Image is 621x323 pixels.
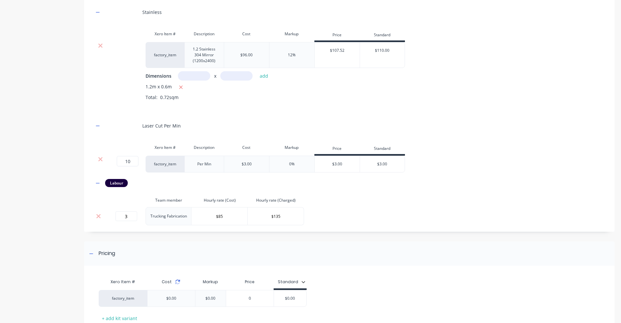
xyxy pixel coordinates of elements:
div: Per Min [188,160,220,168]
div: factory_item [146,156,184,173]
div: Markup [195,275,226,288]
div: $110.00 [360,42,405,59]
div: factory_item [105,295,141,301]
th: Hourly rate (Cost) [191,194,248,207]
div: $3.00 [360,156,405,172]
div: Markup [269,28,314,40]
div: Labour [105,179,128,187]
span: x [214,72,216,79]
div: Markup [269,141,314,154]
th: Hourly rate (Charged) [248,194,304,207]
div: Standard [360,29,405,42]
div: factory_item$0.00$0.000$0.00 [99,290,307,307]
span: Cost [162,279,172,285]
span: 0.72sqm [158,94,181,100]
button: Standard [275,277,309,287]
div: $0.00 [194,290,227,306]
div: factory_item [146,42,184,68]
div: Cost [224,141,269,154]
span: Dimensions [146,72,171,79]
td: Trucking Fabrication [146,207,191,225]
div: $3.00 [315,156,360,172]
div: Cost [224,28,269,40]
div: 12% [288,52,296,58]
div: Standard [278,279,298,285]
div: Cost [147,275,195,288]
span: 1.2m x 0.6m [146,83,172,91]
span: Total: [146,94,158,100]
div: Description [184,28,224,40]
input: $0.0000 [248,211,304,221]
div: Xero Item # [146,141,184,154]
div: Price [314,29,360,42]
div: Stainless [142,9,162,16]
div: Xero Item # [146,28,184,40]
div: $96.00 [240,52,253,58]
div: 0 [226,290,274,306]
th: Team member [146,194,191,207]
div: Standard [360,143,405,156]
div: Xero Item # [99,275,147,288]
div: $0.00 [274,290,306,306]
input: ? [117,156,138,166]
div: Description [184,141,224,154]
div: Price [314,143,360,156]
input: $0.0000 [191,211,247,221]
div: Price [226,275,274,288]
div: Laser Cut Per Min [142,122,181,129]
input: 0 [115,211,137,221]
div: $0.00 [147,290,195,306]
div: 0% [289,161,295,167]
div: Pricing [99,250,115,258]
button: add [256,72,272,80]
div: $3.00 [242,161,252,167]
div: 1.2 Stainless 304 Mirror (1200x2400) [187,45,221,65]
div: $107.52 [315,42,360,59]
